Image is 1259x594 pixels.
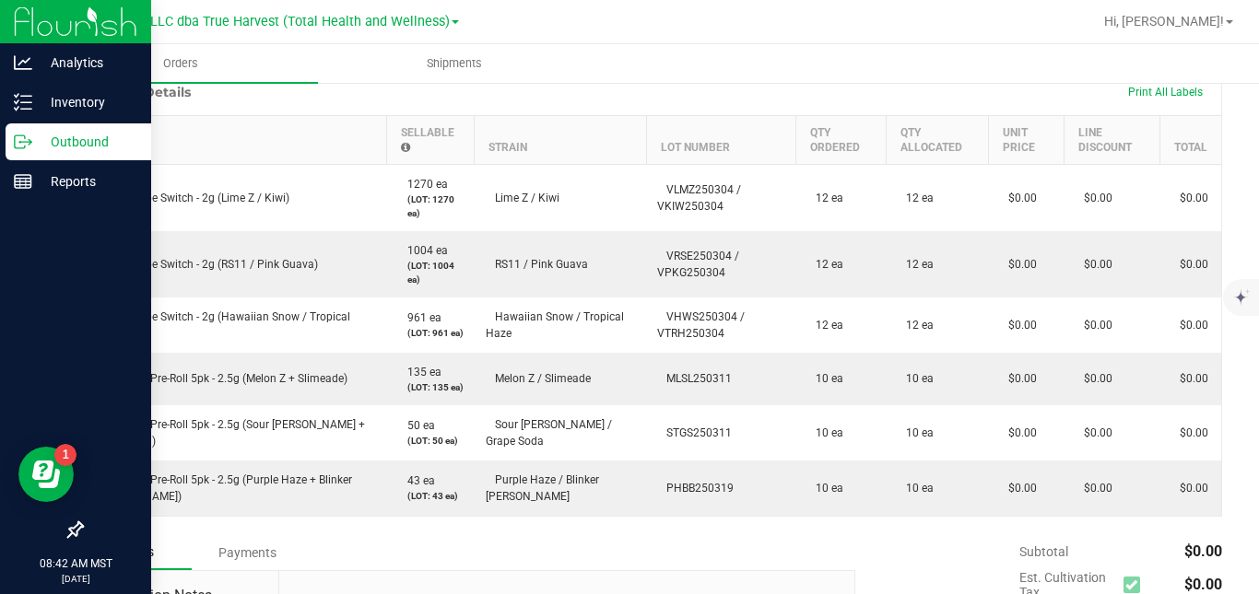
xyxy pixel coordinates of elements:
span: Hi, [PERSON_NAME]! [1104,14,1224,29]
span: $0.00 [1184,542,1222,560]
span: $0.00 [999,426,1037,439]
span: Subtotal [1019,544,1068,559]
p: Inventory [32,91,143,113]
span: $0.00 [999,319,1037,332]
span: 12 ea [806,258,843,271]
span: VLMZ250304 / VKIW250304 [657,183,741,213]
iframe: Resource center [18,447,74,502]
th: Sellable [387,115,475,164]
th: Unit Price [988,115,1064,164]
span: $0.00 [1171,426,1208,439]
p: (LOT: 1270 ea) [398,192,464,220]
span: Melon Z / Slimeade [486,372,591,385]
span: BTQ - Vape Switch - 2g (Lime Z / Kiwi) [94,192,289,204]
p: (LOT: 135 ea) [398,380,464,394]
span: 10 ea [806,482,843,495]
span: Shipments [402,55,507,72]
span: 1004 ea [398,244,448,257]
span: 10 ea [897,372,934,385]
inline-svg: Inventory [14,93,32,111]
span: 135 ea [398,366,441,379]
span: Orders [138,55,223,72]
span: 50 ea [398,419,435,432]
span: $0.00 [1171,482,1208,495]
span: MLSL250311 [657,372,732,385]
p: (LOT: 1004 ea) [398,259,464,286]
th: Item [83,115,387,164]
inline-svg: Outbound [14,133,32,151]
span: 10 ea [897,482,934,495]
p: [DATE] [8,572,143,586]
span: Lime Z / Kiwi [486,192,559,204]
span: BTQ - Inf. Pre-Roll 5pk - 2.5g (Melon Z + Slimeade) [94,372,347,385]
span: 10 ea [806,372,843,385]
span: BTQ - Inf. Pre-Roll 5pk - 2.5g (Sour [PERSON_NAME] + Grape Soda) [94,418,365,448]
span: $0.00 [999,482,1037,495]
span: VHWS250304 / VTRH250304 [657,310,745,340]
p: Outbound [32,131,143,153]
th: Qty Allocated [886,115,988,164]
a: Shipments [318,44,592,83]
span: $0.00 [1075,426,1112,439]
p: 08:42 AM MST [8,555,143,572]
span: DXR FINANCE 4 LLC dba True Harvest (Total Health and Wellness) [53,14,450,29]
span: 12 ea [897,319,934,332]
span: $0.00 [1075,319,1112,332]
div: Payments [192,536,302,569]
iframe: Resource center unread badge [54,444,76,466]
span: PHBB250319 [657,482,734,495]
span: 12 ea [806,192,843,204]
span: $0.00 [1171,372,1208,385]
th: Strain [475,115,646,164]
span: $0.00 [1184,576,1222,593]
span: $0.00 [1171,319,1208,332]
span: STGS250311 [657,426,732,439]
span: $0.00 [999,372,1037,385]
span: $0.00 [999,192,1037,204]
span: VRSE250304 / VPKG250304 [657,250,739,279]
span: BTQ - Inf. Pre-Roll 5pk - 2.5g (Purple Haze + Blinker [PERSON_NAME]) [94,473,352,503]
span: RS11 / Pink Guava [486,258,588,271]
span: BTQ - Vape Switch - 2g (RS11 / Pink Guava) [94,258,318,271]
span: 10 ea [806,426,843,439]
p: (LOT: 50 ea) [398,434,464,448]
span: $0.00 [1171,258,1208,271]
span: 1270 ea [398,178,448,191]
a: Orders [44,44,318,83]
span: Print All Labels [1128,86,1203,99]
p: (LOT: 961 ea) [398,326,464,340]
span: BTQ - Vape Switch - 2g (Hawaiian Snow / Tropical Haze) [94,310,350,340]
span: 12 ea [897,192,934,204]
inline-svg: Reports [14,172,32,191]
span: Sour [PERSON_NAME] / Grape Soda [486,418,612,448]
span: $0.00 [1171,192,1208,204]
span: 12 ea [897,258,934,271]
span: $0.00 [1075,192,1112,204]
p: Reports [32,170,143,192]
span: 10 ea [897,426,934,439]
span: $0.00 [1075,258,1112,271]
span: 43 ea [398,474,435,487]
inline-svg: Analytics [14,53,32,72]
th: Lot Number [646,115,795,164]
th: Line Discount [1064,115,1159,164]
span: 12 ea [806,319,843,332]
th: Qty Ordered [795,115,886,164]
th: Total [1159,115,1221,164]
span: $0.00 [1075,482,1112,495]
span: Purple Haze / Blinker [PERSON_NAME] [486,473,599,503]
p: Analytics [32,52,143,74]
p: (LOT: 43 ea) [398,489,464,503]
span: $0.00 [999,258,1037,271]
span: 961 ea [398,311,441,324]
span: $0.00 [1075,372,1112,385]
span: Hawaiian Snow / Tropical Haze [486,310,624,340]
